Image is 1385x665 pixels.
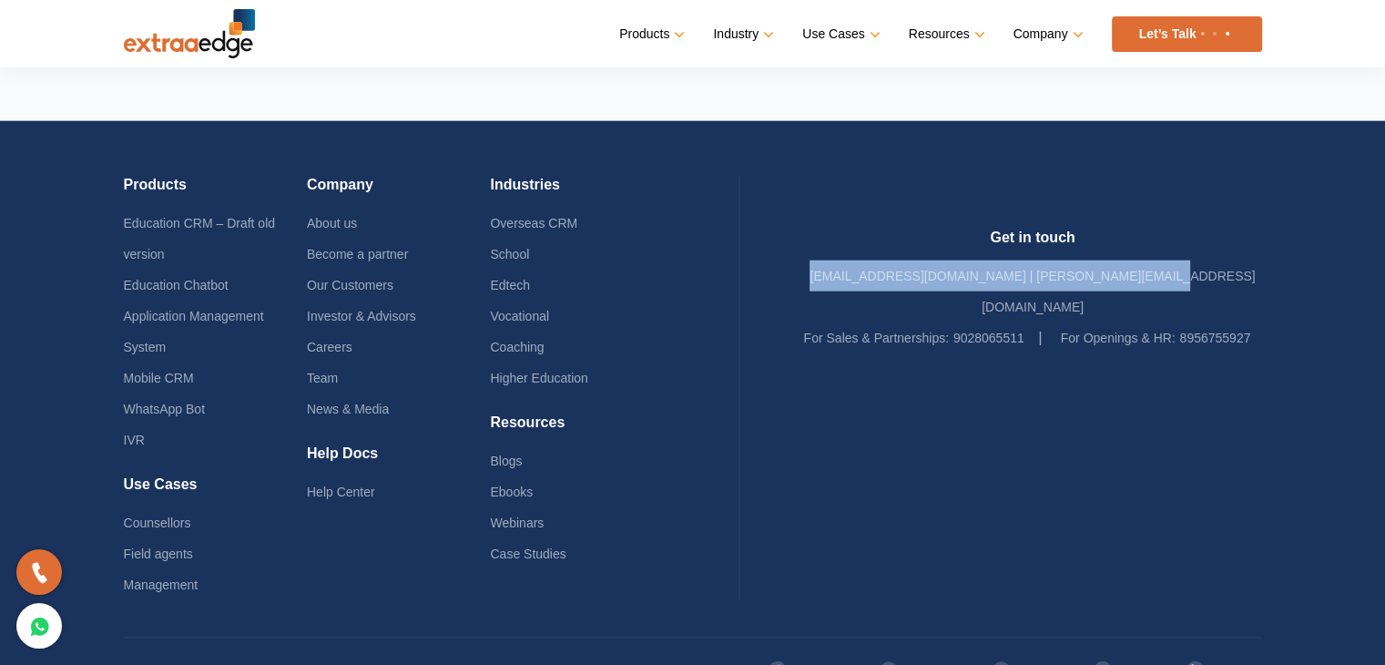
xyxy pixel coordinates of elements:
h4: Company [307,176,490,208]
a: Products [619,21,681,47]
a: 8956755927 [1179,331,1250,345]
a: IVR [124,433,145,447]
a: Resources [909,21,982,47]
h4: Get in touch [804,229,1262,261]
a: News & Media [307,402,389,416]
a: [EMAIL_ADDRESS][DOMAIN_NAME] | [PERSON_NAME][EMAIL_ADDRESS][DOMAIN_NAME] [810,269,1255,314]
a: Edtech [490,278,530,292]
a: Use Cases [802,21,876,47]
a: Higher Education [490,371,587,385]
a: Field agents [124,547,193,561]
a: Let’s Talk [1112,16,1262,52]
a: Ebooks [490,485,533,499]
a: Investor & Advisors [307,309,416,323]
a: Overseas CRM [490,216,577,230]
h4: Resources [490,414,673,445]
a: Our Customers [307,278,393,292]
a: Case Studies [490,547,565,561]
a: WhatsApp Bot [124,402,206,416]
a: Careers [307,340,352,354]
h4: Help Docs [307,445,490,476]
a: Application Management System [124,309,264,354]
a: About us [307,216,357,230]
a: Education Chatbot [124,278,229,292]
label: For Sales & Partnerships: [804,322,950,353]
a: Team [307,371,338,385]
a: Industry [713,21,770,47]
a: Become a partner [307,247,408,261]
a: Vocational [490,309,549,323]
a: 9028065511 [953,331,1024,345]
a: Help Center [307,485,375,499]
a: Webinars [490,516,544,530]
label: For Openings & HR: [1061,322,1176,353]
h4: Use Cases [124,476,307,507]
h4: Products [124,176,307,208]
h4: Industries [490,176,673,208]
a: Management [124,578,199,592]
a: School [490,247,529,261]
a: Education CRM – Draft old version [124,216,276,261]
a: Company [1013,21,1080,47]
a: Coaching [490,340,544,354]
a: Mobile CRM [124,371,194,385]
a: Blogs [490,454,522,468]
a: Counsellors [124,516,191,530]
